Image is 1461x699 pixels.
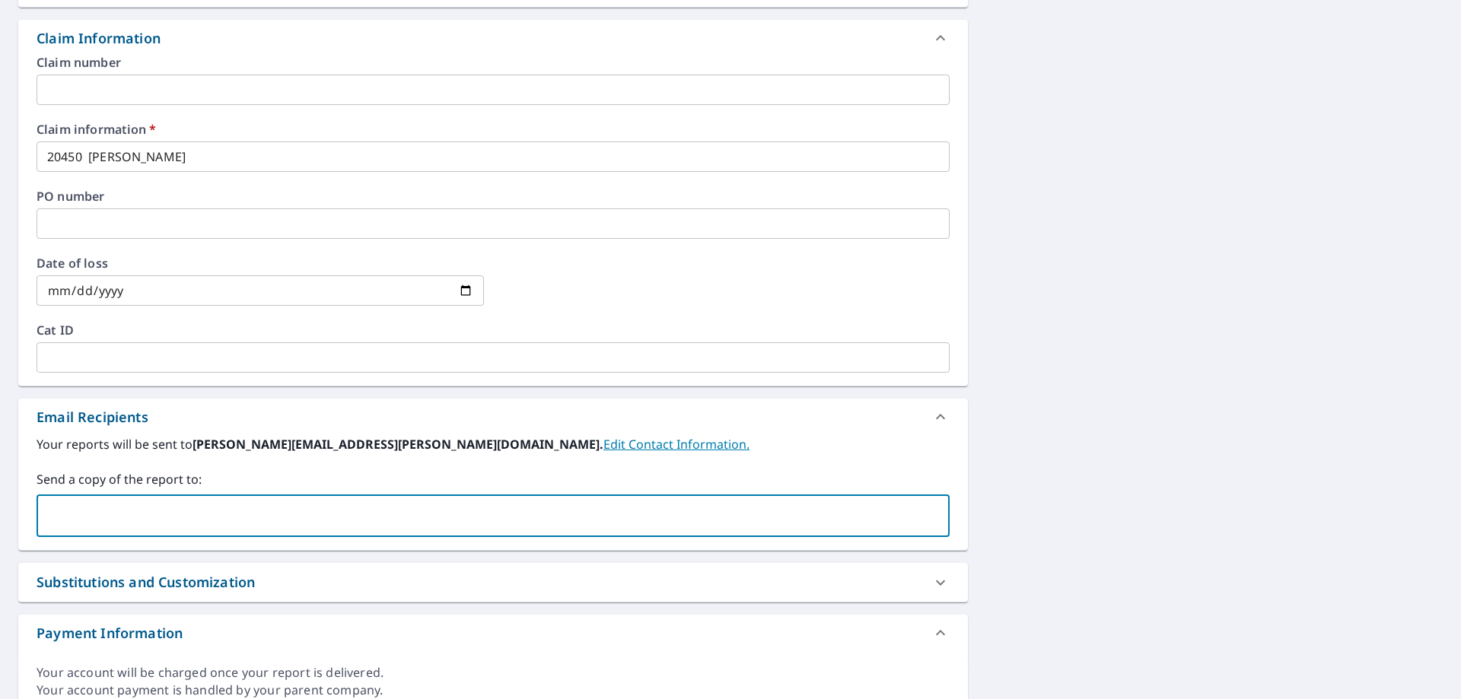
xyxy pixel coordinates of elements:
[37,664,950,682] div: Your account will be charged once your report is delivered.
[37,28,161,49] div: Claim Information
[37,682,950,699] div: Your account payment is handled by your parent company.
[18,399,968,435] div: Email Recipients
[193,436,603,453] b: [PERSON_NAME][EMAIL_ADDRESS][PERSON_NAME][DOMAIN_NAME].
[37,435,950,453] label: Your reports will be sent to
[18,20,968,56] div: Claim Information
[37,470,950,488] label: Send a copy of the report to:
[37,190,950,202] label: PO number
[37,123,950,135] label: Claim information
[603,436,750,453] a: EditContactInfo
[37,572,255,593] div: Substitutions and Customization
[37,324,950,336] label: Cat ID
[37,623,183,643] div: Payment Information
[18,563,968,602] div: Substitutions and Customization
[37,56,950,68] label: Claim number
[37,407,148,427] div: Email Recipients
[37,257,484,269] label: Date of loss
[18,615,968,651] div: Payment Information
